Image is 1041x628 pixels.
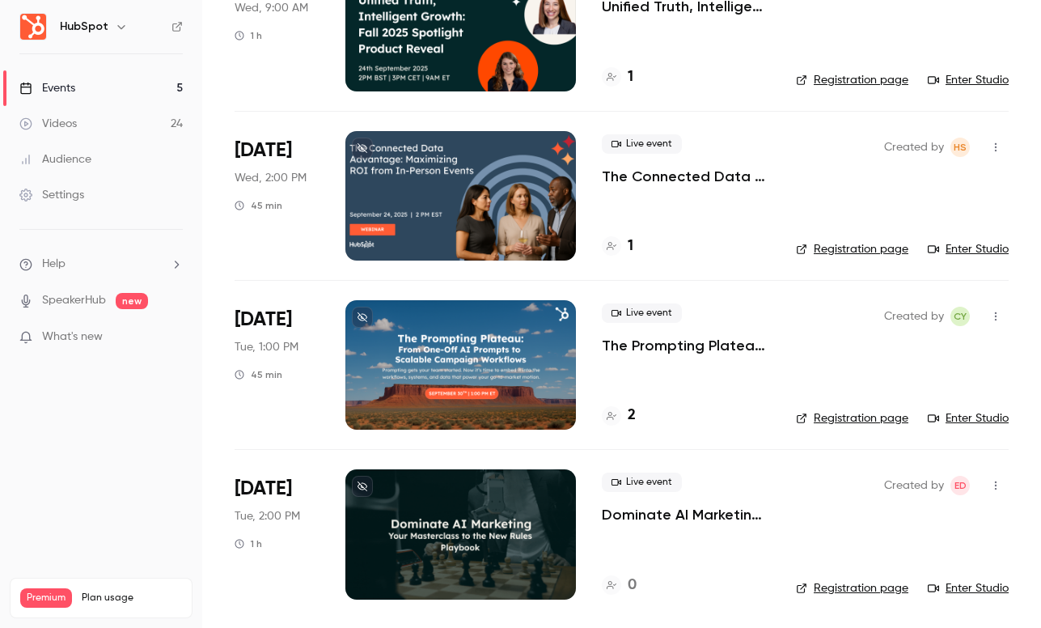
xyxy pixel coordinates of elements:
span: Live event [602,303,682,323]
div: 45 min [235,368,282,381]
a: Registration page [796,410,908,426]
span: [DATE] [235,307,292,333]
div: Sep 24 Wed, 12:00 PM (America/Denver) [235,131,319,261]
div: Audience [19,151,91,168]
a: Enter Studio [928,72,1009,88]
h4: 1 [628,235,633,257]
h4: 0 [628,575,637,596]
div: Sep 30 Tue, 1:00 PM (America/New York) [235,300,319,430]
span: What's new [42,329,103,346]
span: ED [954,476,967,495]
a: Registration page [796,241,908,257]
span: Help [42,256,66,273]
span: Plan usage [82,592,182,605]
iframe: Noticeable Trigger [163,330,183,345]
a: 2 [602,405,636,426]
a: SpeakerHub [42,292,106,309]
a: The Prompting Plateau: From One-Off AI Prompts to Scalable Campaign Workflows [602,336,770,355]
div: Videos [19,116,77,132]
span: Celine Yung [950,307,970,326]
span: Heather Smyth [950,138,970,157]
a: The Connected Data Advantage: Maximizing ROI from In-Person Events [602,167,770,186]
a: Enter Studio [928,410,1009,426]
span: Premium [20,588,72,608]
span: Created by [884,476,944,495]
div: Oct 14 Tue, 2:00 PM (America/New York) [235,469,319,599]
span: Live event [602,134,682,154]
span: CY [954,307,967,326]
div: Settings [19,187,84,203]
li: help-dropdown-opener [19,256,183,273]
span: [DATE] [235,138,292,163]
a: Dominate AI Marketing: Your Masterclass to the New Rules Playbook [602,505,770,524]
h4: 2 [628,405,636,426]
div: 1 h [235,537,262,550]
div: 1 h [235,29,262,42]
span: Created by [884,138,944,157]
span: new [116,293,148,309]
a: 0 [602,575,637,596]
span: Elika Dizechi [950,476,970,495]
div: 45 min [235,199,282,212]
a: Registration page [796,580,908,596]
span: [DATE] [235,476,292,502]
span: Live event [602,473,682,492]
a: 1 [602,235,633,257]
h6: HubSpot [60,19,108,35]
span: Tue, 1:00 PM [235,339,298,355]
a: Enter Studio [928,580,1009,596]
div: Events [19,80,75,96]
span: Created by [884,307,944,326]
a: 1 [602,66,633,88]
span: Tue, 2:00 PM [235,508,300,524]
a: Enter Studio [928,241,1009,257]
a: Registration page [796,72,908,88]
h4: 1 [628,66,633,88]
span: HS [954,138,967,157]
img: HubSpot [20,14,46,40]
span: Wed, 2:00 PM [235,170,307,186]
